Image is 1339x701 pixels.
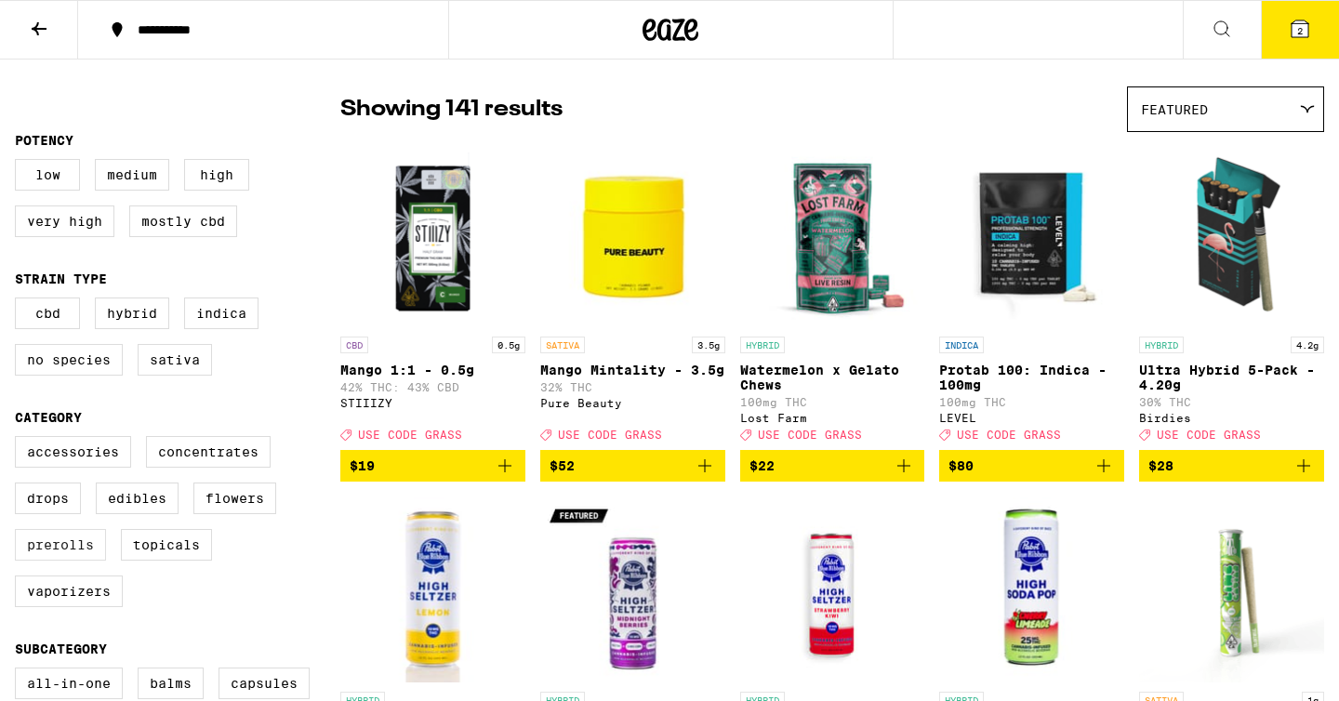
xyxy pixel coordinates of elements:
[15,133,73,148] legend: Potency
[1139,396,1324,408] p: 30% THC
[540,363,725,377] p: Mango Mintality - 3.5g
[15,410,82,425] legend: Category
[138,668,204,699] label: Balms
[540,496,725,682] img: Pabst Labs - Midnight Berries 10:3:2 High Seltzer
[1291,337,1324,353] p: 4.2g
[15,529,106,561] label: Prerolls
[957,429,1061,441] span: USE CODE GRASS
[540,450,725,482] button: Add to bag
[15,483,81,514] label: Drops
[340,141,525,450] a: Open page for Mango 1:1 - 0.5g from STIIIZY
[15,298,80,329] label: CBD
[740,141,925,327] img: Lost Farm - Watermelon x Gelato Chews
[340,141,525,327] img: STIIIZY - Mango 1:1 - 0.5g
[358,429,462,441] span: USE CODE GRASS
[540,141,725,327] img: Pure Beauty - Mango Mintality - 3.5g
[15,436,131,468] label: Accessories
[540,381,725,393] p: 32% THC
[15,668,123,699] label: All-In-One
[740,412,925,424] div: Lost Farm
[1141,102,1208,117] span: Featured
[184,298,259,329] label: Indica
[1139,141,1324,327] img: Birdies - Ultra Hybrid 5-Pack - 4.20g
[939,496,1124,682] img: Pabst Labs - Cherry Limeade High Soda Pop Seltzer - 25mg
[340,363,525,377] p: Mango 1:1 - 0.5g
[740,396,925,408] p: 100mg THC
[340,337,368,353] p: CBD
[15,575,123,607] label: Vaporizers
[740,337,785,353] p: HYBRID
[129,205,237,237] label: Mostly CBD
[340,397,525,409] div: STIIIZY
[340,496,525,682] img: Pabst Labs - Lemon High Seltzer
[1139,141,1324,450] a: Open page for Ultra Hybrid 5-Pack - 4.20g from Birdies
[1148,458,1173,473] span: $28
[1139,450,1324,482] button: Add to bag
[740,141,925,450] a: Open page for Watermelon x Gelato Chews from Lost Farm
[758,429,862,441] span: USE CODE GRASS
[558,429,662,441] span: USE CODE GRASS
[948,458,974,473] span: $80
[1139,363,1324,392] p: Ultra Hybrid 5-Pack - 4.20g
[1139,337,1184,353] p: HYBRID
[740,496,925,682] img: Pabst Labs - Strawberry Kiwi High Seltzer
[15,344,123,376] label: No Species
[146,436,271,468] label: Concentrates
[193,483,276,514] label: Flowers
[95,298,169,329] label: Hybrid
[939,141,1124,327] img: LEVEL - Protab 100: Indica - 100mg
[96,483,179,514] label: Edibles
[540,337,585,353] p: SATIVA
[492,337,525,353] p: 0.5g
[184,159,249,191] label: High
[138,344,212,376] label: Sativa
[219,668,310,699] label: Capsules
[540,141,725,450] a: Open page for Mango Mintality - 3.5g from Pure Beauty
[939,412,1124,424] div: LEVEL
[340,94,563,126] p: Showing 141 results
[350,458,375,473] span: $19
[1297,25,1303,36] span: 2
[15,271,107,286] legend: Strain Type
[15,205,114,237] label: Very High
[550,458,575,473] span: $52
[740,450,925,482] button: Add to bag
[340,450,525,482] button: Add to bag
[740,363,925,392] p: Watermelon x Gelato Chews
[1261,1,1339,59] button: 2
[15,641,107,656] legend: Subcategory
[939,396,1124,408] p: 100mg THC
[340,381,525,393] p: 42% THC: 43% CBD
[15,159,80,191] label: Low
[540,397,725,409] div: Pure Beauty
[121,529,212,561] label: Topicals
[95,159,169,191] label: Medium
[939,363,1124,392] p: Protab 100: Indica - 100mg
[692,337,725,353] p: 3.5g
[1139,496,1324,682] img: Traditional - Lime Caviar - 1g
[939,141,1124,450] a: Open page for Protab 100: Indica - 100mg from LEVEL
[749,458,775,473] span: $22
[1157,429,1261,441] span: USE CODE GRASS
[1139,412,1324,424] div: Birdies
[11,13,134,28] span: Hi. Need any help?
[939,337,984,353] p: INDICA
[939,450,1124,482] button: Add to bag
